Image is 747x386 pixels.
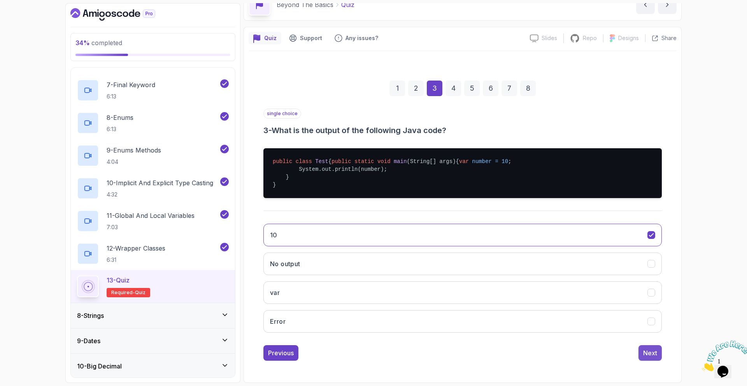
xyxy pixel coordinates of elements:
[77,336,100,346] h3: 9 - Dates
[263,125,662,136] h3: 3 - What is the output of the following Java code?
[315,158,328,165] span: Test
[263,345,298,361] button: Previous
[464,81,480,96] div: 5
[77,210,229,232] button: 11-Global And Local Variables7:03
[75,39,90,47] span: 34 %
[77,243,229,265] button: 12-Wrapper Classes6:31
[270,259,300,268] h3: No output
[331,158,351,165] span: public
[3,3,6,10] span: 1
[77,79,229,101] button: 7-Final Keyword6:13
[71,328,235,353] button: 9-Dates
[661,34,677,42] p: Share
[77,361,122,371] h3: 10 - Big Decimal
[268,348,294,358] div: Previous
[300,34,322,42] p: Support
[77,177,229,199] button: 10-Implicit And Explicit Type Casting4:32
[520,81,536,96] div: 8
[645,34,677,42] button: Share
[107,178,213,188] p: 10 - Implicit And Explicit Type Casting
[263,109,301,119] p: single choice
[273,158,292,165] span: public
[77,112,229,134] button: 8-Enums6:13
[75,39,122,47] span: completed
[71,354,235,379] button: 10-Big Decimal
[502,158,508,165] span: 10
[111,289,135,296] span: Required-
[107,93,155,100] p: 6:13
[107,146,161,155] p: 9 - Enums Methods
[354,158,374,165] span: static
[263,224,662,246] button: 10
[542,34,557,42] p: Slides
[3,3,51,34] img: Chat attention grabber
[71,303,235,328] button: 8-Strings
[107,244,165,253] p: 12 - Wrapper Classes
[643,348,657,358] div: Next
[263,148,662,198] pre: { { ; System.out.println(number); } }
[394,158,407,165] span: main
[296,158,312,165] span: class
[270,230,277,240] h3: 10
[407,158,456,165] span: (String[] args)
[263,253,662,275] button: No output
[472,158,492,165] span: number
[264,34,277,42] p: Quiz
[77,145,229,167] button: 9-Enums Methods4:04
[330,32,383,44] button: Feedback button
[70,8,173,21] a: Dashboard
[377,158,391,165] span: void
[502,81,517,96] div: 7
[107,80,155,89] p: 7 - Final Keyword
[263,310,662,333] button: Error
[263,281,662,304] button: var
[583,34,597,42] p: Repo
[495,158,498,165] span: =
[107,191,213,198] p: 4:32
[135,289,146,296] span: quiz
[459,158,469,165] span: var
[107,158,161,166] p: 4:04
[445,81,461,96] div: 4
[389,81,405,96] div: 1
[107,223,195,231] p: 7:03
[107,125,133,133] p: 6:13
[77,275,229,297] button: 13-QuizRequired-quiz
[699,337,747,374] iframe: chat widget
[249,32,281,44] button: quiz button
[270,317,286,326] h3: Error
[408,81,424,96] div: 2
[638,345,662,361] button: Next
[77,311,104,320] h3: 8 - Strings
[270,288,280,297] h3: var
[483,81,498,96] div: 6
[107,275,130,285] p: 13 - Quiz
[427,81,442,96] div: 3
[107,256,165,264] p: 6:31
[107,211,195,220] p: 11 - Global And Local Variables
[284,32,327,44] button: Support button
[345,34,378,42] p: Any issues?
[618,34,639,42] p: Designs
[107,113,133,122] p: 8 - Enums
